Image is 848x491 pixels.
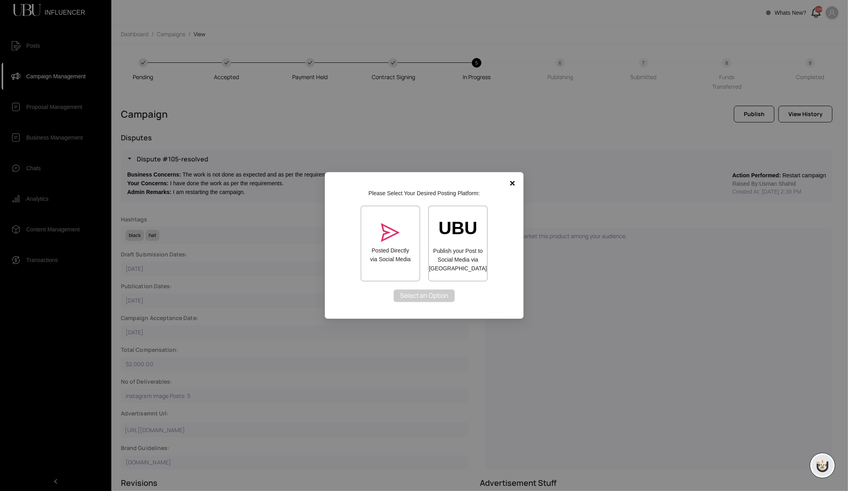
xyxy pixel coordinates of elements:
span: send [381,223,400,242]
button: Select an Option [394,289,455,302]
span: UBU [439,214,477,243]
span: × [509,177,515,190]
h2: Please Select Your Desired Posting Platform: [368,189,479,198]
label: Posted Directly via Social Media [369,246,411,264]
img: chatboticon-C4A3G2IU.png [815,458,831,474]
button: Close [506,177,519,190]
label: Publish your Post to Social Media via [GEOGRAPHIC_DATA] [429,246,487,273]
